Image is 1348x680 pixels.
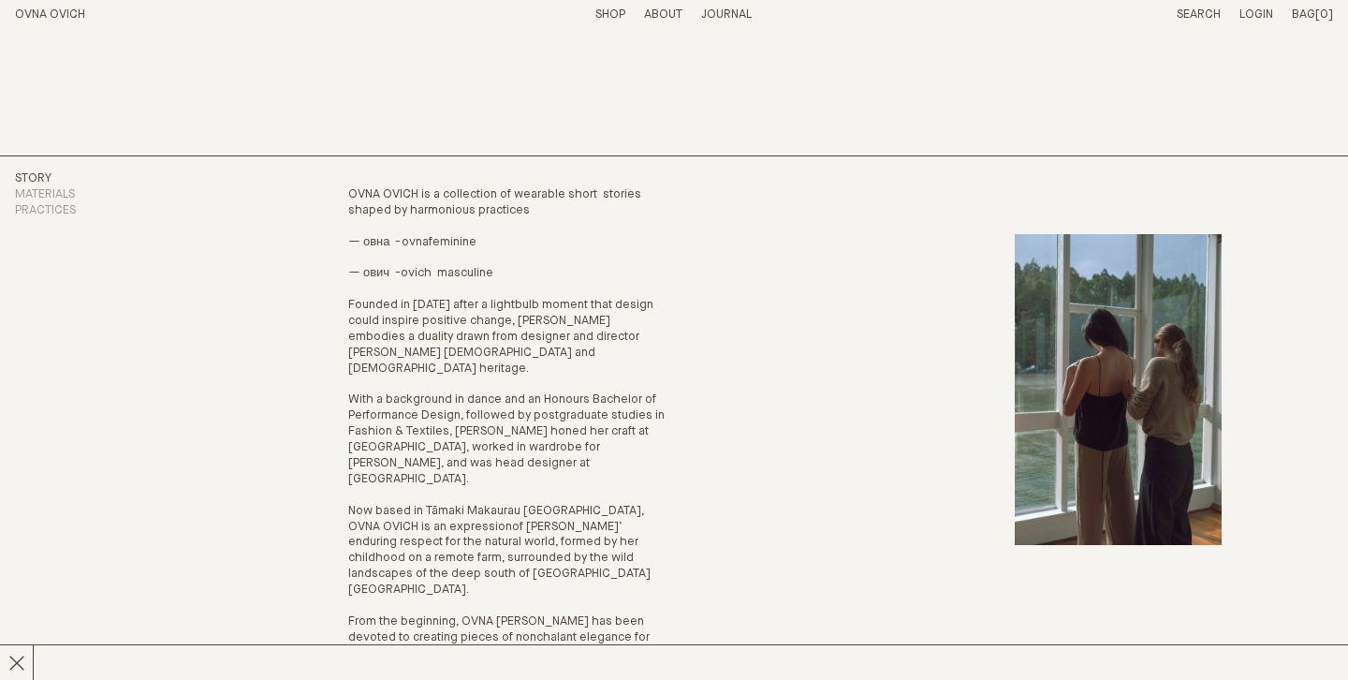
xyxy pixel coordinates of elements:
a: Search [1177,8,1221,21]
p: OVNA OVICH is a collection of wearable short stories shaped by harmonious practices [348,187,667,219]
span: From the beginning, OVNA [PERSON_NAME] has been devoted to creating pieces of nonchalant elegance... [348,615,650,659]
span: — овна - [348,236,402,248]
em: ovna [402,236,429,248]
span: With a background in dance and an Honours Bachelor of Performance Design, followed by postgraduat... [348,393,665,484]
span: feminine [429,236,476,248]
strong: ovich [401,267,432,279]
span: Founded in [DATE] after a lightbulb moment that design could inspire positive change, [PERSON_NAM... [348,299,653,375]
a: Login [1239,8,1273,21]
span: — [348,267,360,279]
span: of [PERSON_NAME]’ enduring respect for the natural world, formed by her childhood on a remote far... [348,521,651,597]
a: Practices [15,204,76,216]
summary: About [644,7,682,23]
a: Materials [15,188,75,200]
div: Page 4 [348,298,667,661]
span: ович - masculine [363,267,493,279]
span: [0] [1315,8,1333,21]
span: Now based in Tāmaki Makaurau [GEOGRAPHIC_DATA], OVNA OVICH is an expression [348,505,644,533]
span: Bag [1292,8,1315,21]
a: Shop [595,8,625,21]
a: Home [15,8,85,21]
a: Journal [701,8,752,21]
a: Story [15,172,51,185]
